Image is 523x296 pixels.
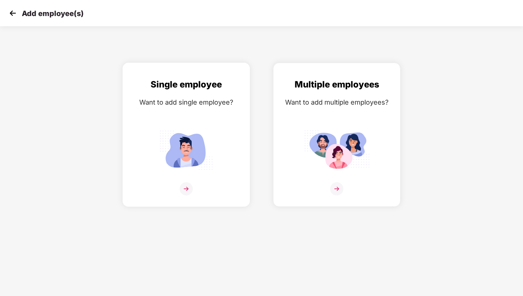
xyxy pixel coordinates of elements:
[130,78,242,91] div: Single employee
[130,97,242,108] div: Want to add single employee?
[281,78,393,91] div: Multiple employees
[22,9,84,18] p: Add employee(s)
[7,8,18,19] img: svg+xml;base64,PHN2ZyB4bWxucz0iaHR0cDovL3d3dy53My5vcmcvMjAwMC9zdmciIHdpZHRoPSIzMCIgaGVpZ2h0PSIzMC...
[180,182,193,195] img: svg+xml;base64,PHN2ZyB4bWxucz0iaHR0cDovL3d3dy53My5vcmcvMjAwMC9zdmciIHdpZHRoPSIzNiIgaGVpZ2h0PSIzNi...
[153,127,219,173] img: svg+xml;base64,PHN2ZyB4bWxucz0iaHR0cDovL3d3dy53My5vcmcvMjAwMC9zdmciIGlkPSJTaW5nbGVfZW1wbG95ZWUiIH...
[281,97,393,108] div: Want to add multiple employees?
[330,182,343,195] img: svg+xml;base64,PHN2ZyB4bWxucz0iaHR0cDovL3d3dy53My5vcmcvMjAwMC9zdmciIHdpZHRoPSIzNiIgaGVpZ2h0PSIzNi...
[304,127,370,173] img: svg+xml;base64,PHN2ZyB4bWxucz0iaHR0cDovL3d3dy53My5vcmcvMjAwMC9zdmciIGlkPSJNdWx0aXBsZV9lbXBsb3llZS...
